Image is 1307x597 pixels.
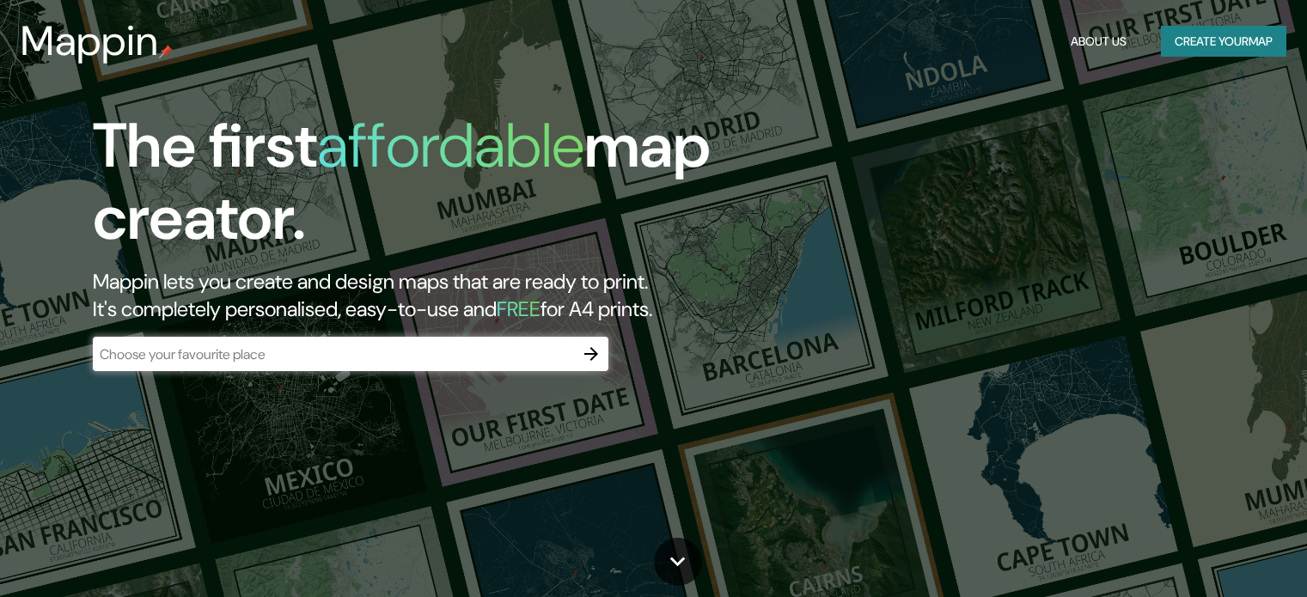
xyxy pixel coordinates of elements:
h3: Mappin [21,17,159,65]
h5: FREE [497,295,541,322]
img: mappin-pin [159,45,173,58]
h1: The first map creator. [93,110,747,268]
h2: Mappin lets you create and design maps that are ready to print. It's completely personalised, eas... [93,268,747,323]
button: Create yourmap [1161,26,1286,58]
input: Choose your favourite place [93,344,574,364]
h1: affordable [317,106,584,186]
iframe: Help widget launcher [1154,530,1288,578]
button: About Us [1064,26,1133,58]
